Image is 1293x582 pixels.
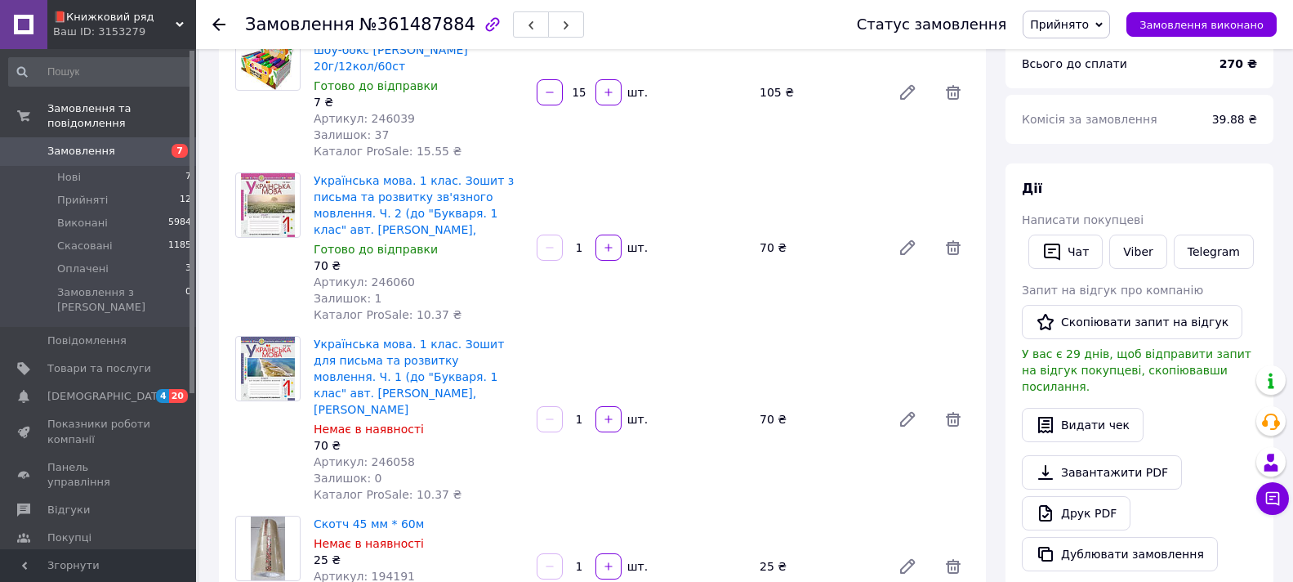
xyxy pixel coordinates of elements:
[1256,482,1289,515] button: Чат з покупцем
[47,334,127,348] span: Повідомлення
[891,403,924,436] a: Редагувати
[314,472,382,485] span: Залишок: 0
[169,389,188,403] span: 20
[314,243,438,256] span: Готово до відправки
[314,517,424,531] a: Скотч 45 мм * 60м
[1022,284,1203,297] span: Запит на відгук про компанію
[1022,213,1144,226] span: Написати покупцеві
[314,455,415,468] span: Артикул: 246058
[314,338,504,416] a: Українська мова. 1 клас. Зошит для письма та розвитку мовлення. Ч. 1 (до "Букваря. 1 клас" авт. [...
[241,337,294,401] img: Українська мова. 1 клас. Зошит для письма та розвитку мовлення. Ч. 1 (до "Букваря. 1 клас" авт. Б...
[891,76,924,109] a: Редагувати
[623,411,649,428] div: шт.
[1022,537,1218,571] button: Дублювати замовлення
[1030,18,1089,31] span: Прийнято
[251,517,286,580] img: Скотч 45 мм * 60м
[47,101,196,131] span: Замовлення та повідомлення
[57,170,81,185] span: Нові
[623,558,649,575] div: шт.
[623,240,649,256] div: шт.
[1022,181,1042,196] span: Дії
[314,174,514,236] a: Українська мова. 1 клас. Зошит з письма та розвитку зв'язного мовлення. Ч. 2 (до "Букваря. 1 клас...
[168,239,191,253] span: 1185
[212,16,225,33] div: Повернутися назад
[47,531,91,545] span: Покупці
[1022,57,1127,70] span: Всього до сплати
[753,555,885,578] div: 25 ₴
[314,308,461,321] span: Каталог ProSale: 10.37 ₴
[57,193,108,208] span: Прийняті
[1022,408,1144,442] button: Видати чек
[47,417,151,446] span: Показники роботи компанії
[8,57,193,87] input: Пошук
[245,15,354,34] span: Замовлення
[314,275,415,289] span: Артикул: 246060
[314,257,524,274] div: 70 ₴
[314,27,506,73] a: Тісто для ліплення ZOOліпашки шоу-бокс [PERSON_NAME] 20г/12кол/60ст
[47,144,115,159] span: Замовлення
[1022,305,1242,339] button: Скопіювати запит на відгук
[1212,113,1257,126] span: 39.88 ₴
[168,216,191,231] span: 5984
[937,403,970,436] span: Видалити
[241,26,295,90] img: Тісто для ліплення ZOOліпашки шоу-бокс Лев 20г/12кол/60ст
[47,389,168,404] span: [DEMOGRAPHIC_DATA]
[314,94,524,110] div: 7 ₴
[47,503,90,517] span: Відгуки
[314,552,524,568] div: 25 ₴
[314,292,382,305] span: Залишок: 1
[1139,19,1264,31] span: Замовлення виконано
[47,460,151,490] span: Панель управління
[1174,235,1254,269] a: Telegram
[937,76,970,109] span: Видалити
[185,285,191,315] span: 0
[1022,113,1157,126] span: Комісія за замовлення
[314,145,461,158] span: Каталог ProSale: 15.55 ₴
[57,216,108,231] span: Виконані
[185,262,191,276] span: 3
[314,423,424,436] span: Немає в наявності
[57,285,185,315] span: Замовлення з [PERSON_NAME]
[857,16,1007,33] div: Статус замовлення
[1219,57,1257,70] b: 270 ₴
[359,15,475,34] span: №361487884
[180,193,191,208] span: 12
[753,236,885,259] div: 70 ₴
[891,231,924,264] a: Редагувати
[314,112,415,125] span: Артикул: 246039
[1028,235,1103,269] button: Чат
[1022,496,1130,531] a: Друк PDF
[172,144,188,158] span: 7
[57,239,113,253] span: Скасовані
[1126,12,1277,37] button: Замовлення виконано
[1109,235,1166,269] a: Viber
[53,10,176,25] span: 📕Книжковий ряд
[314,79,438,92] span: Готово до відправки
[1022,455,1182,490] a: Завантажити PDF
[1022,347,1251,393] span: У вас є 29 днів, щоб відправити запит на відгук покупцеві, скопіювавши посилання.
[53,25,196,39] div: Ваш ID: 3153279
[314,128,389,141] span: Залишок: 37
[623,84,649,101] div: шт.
[937,231,970,264] span: Видалити
[241,173,295,237] img: Українська мова. 1 клас. Зошит з письма та розвитку зв'язного мовлення. Ч. 2 (до "Букваря. 1 клас...
[57,262,109,276] span: Оплачені
[314,537,424,550] span: Немає в наявності
[185,170,191,185] span: 7
[314,437,524,454] div: 70 ₴
[156,389,169,403] span: 4
[314,488,461,501] span: Каталог ProSale: 10.37 ₴
[753,408,885,431] div: 70 ₴
[753,81,885,104] div: 105 ₴
[47,361,151,376] span: Товари та послуги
